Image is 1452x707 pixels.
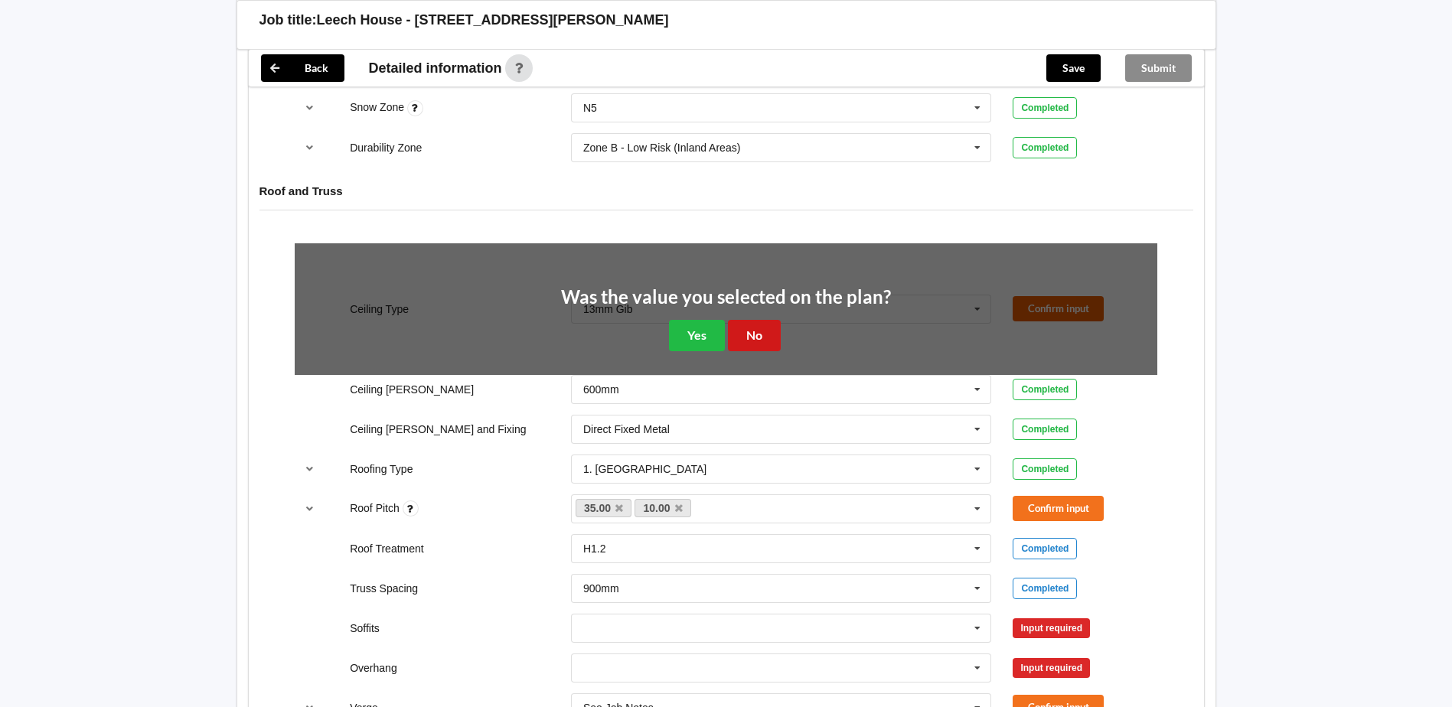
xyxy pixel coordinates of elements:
div: 900mm [583,583,619,594]
div: Completed [1013,379,1077,400]
h3: Job title: [259,11,317,29]
div: Completed [1013,137,1077,158]
label: Overhang [350,662,396,674]
div: 1. [GEOGRAPHIC_DATA] [583,464,706,474]
h4: Roof and Truss [259,184,1193,198]
div: Zone B - Low Risk (Inland Areas) [583,142,740,153]
a: 10.00 [635,499,691,517]
button: reference-toggle [295,495,325,523]
label: Ceiling [PERSON_NAME] [350,383,474,396]
div: Completed [1013,578,1077,599]
button: No [728,320,781,351]
div: Direct Fixed Metal [583,424,670,435]
div: Completed [1013,97,1077,119]
div: Completed [1013,458,1077,480]
button: reference-toggle [295,455,325,483]
div: Completed [1013,538,1077,559]
button: Back [261,54,344,82]
div: H1.2 [583,543,606,554]
h3: Leech House - [STREET_ADDRESS][PERSON_NAME] [317,11,669,29]
div: N5 [583,103,597,113]
label: Soffits [350,622,380,634]
label: Roof Treatment [350,542,424,555]
label: Ceiling [PERSON_NAME] and Fixing [350,423,526,435]
button: reference-toggle [295,134,325,161]
label: Snow Zone [350,101,407,113]
label: Roof Pitch [350,502,402,514]
div: 600mm [583,384,619,395]
a: 35.00 [576,499,632,517]
button: reference-toggle [295,94,325,122]
button: Confirm input [1013,496,1104,521]
div: Input required [1013,658,1090,678]
button: Yes [669,320,725,351]
span: Detailed information [369,61,502,75]
label: Roofing Type [350,463,413,475]
button: Save [1046,54,1101,82]
label: Truss Spacing [350,582,418,595]
label: Durability Zone [350,142,422,154]
div: Completed [1013,419,1077,440]
div: Input required [1013,618,1090,638]
h2: Was the value you selected on the plan? [561,285,891,309]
